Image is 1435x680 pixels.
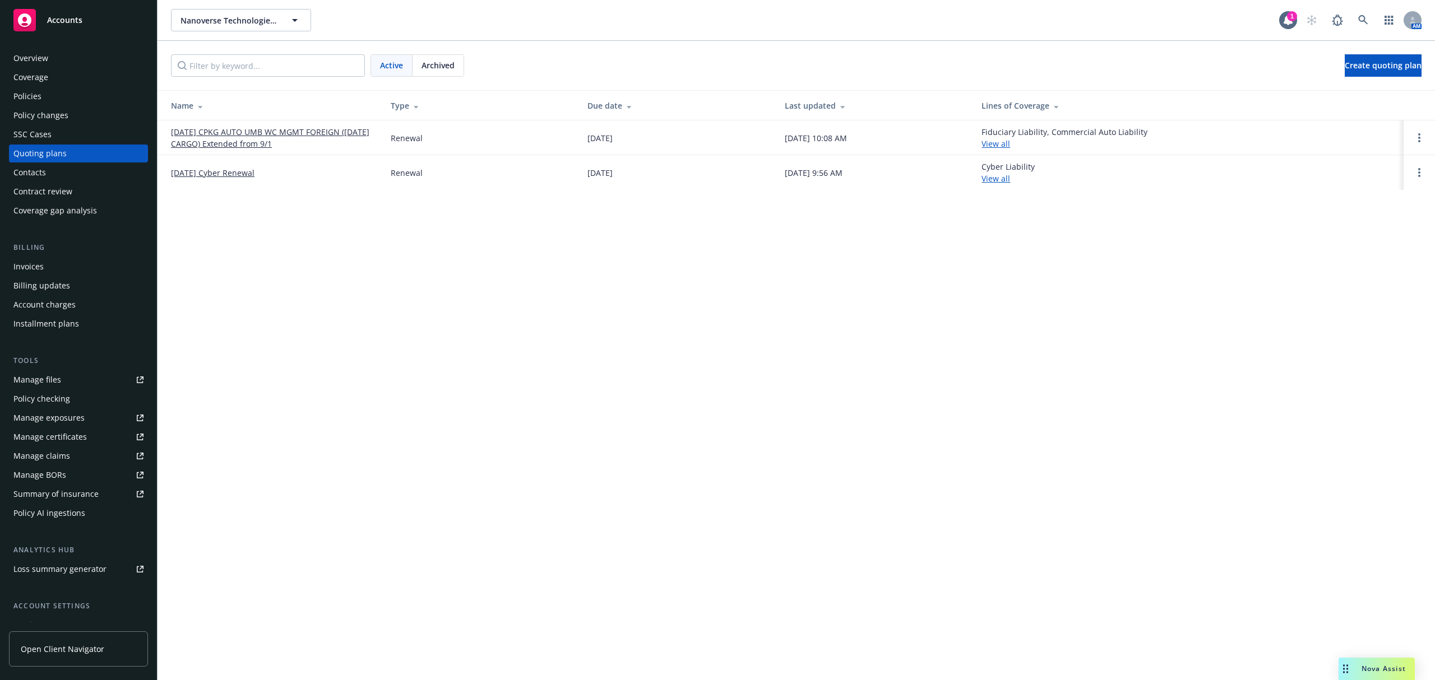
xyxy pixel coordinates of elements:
a: View all [982,138,1010,149]
div: Lines of Coverage [982,100,1395,111]
a: Manage files [9,371,148,389]
span: Active [380,59,403,71]
div: Coverage [13,68,48,86]
div: Manage claims [13,447,70,465]
a: Switch app [1378,9,1400,31]
div: Renewal [391,167,423,179]
a: Billing updates [9,277,148,295]
span: Nanoverse Technologies, Ltd. [180,15,277,26]
a: Policies [9,87,148,105]
div: Analytics hub [9,544,148,556]
div: Policy changes [13,106,68,124]
button: Nanoverse Technologies, Ltd. [171,9,311,31]
a: Overview [9,49,148,67]
div: Name [171,100,373,111]
a: Report a Bug [1326,9,1349,31]
a: View all [982,173,1010,184]
div: Summary of insurance [13,485,99,503]
div: Installment plans [13,315,79,333]
div: Service team [13,616,62,634]
div: Account charges [13,296,76,314]
a: Accounts [9,4,148,36]
a: Policy checking [9,390,148,408]
div: Policy checking [13,390,70,408]
div: Type [391,100,570,111]
a: Manage exposures [9,409,148,427]
div: Loss summary generator [13,560,107,578]
div: Due date [587,100,766,111]
a: Contacts [9,164,148,181]
span: Create quoting plan [1345,60,1422,71]
a: Service team [9,616,148,634]
a: Manage certificates [9,428,148,446]
span: Accounts [47,16,82,25]
div: Overview [13,49,48,67]
div: Renewal [391,132,423,144]
div: SSC Cases [13,125,52,143]
a: [DATE] Cyber Renewal [171,167,254,179]
span: Nova Assist [1362,664,1406,673]
button: Nova Assist [1339,658,1415,680]
div: Drag to move [1339,658,1353,680]
a: Manage BORs [9,466,148,484]
div: 1 [1287,11,1297,21]
div: [DATE] 10:08 AM [785,132,847,144]
div: [DATE] [587,132,613,144]
a: Search [1352,9,1374,31]
span: Open Client Navigator [21,643,104,655]
a: Policy changes [9,106,148,124]
a: Coverage gap analysis [9,202,148,220]
a: Open options [1413,166,1426,179]
a: Create quoting plan [1345,54,1422,77]
a: Installment plans [9,315,148,333]
a: Account charges [9,296,148,314]
a: Invoices [9,258,148,276]
div: Tools [9,355,148,366]
a: Start snowing [1300,9,1323,31]
a: Loss summary generator [9,560,148,578]
div: Billing updates [13,277,70,295]
div: Policy AI ingestions [13,504,85,522]
div: Manage files [13,371,61,389]
a: Contract review [9,183,148,201]
input: Filter by keyword... [171,54,365,77]
div: [DATE] 9:56 AM [785,167,843,179]
a: Coverage [9,68,148,86]
div: Last updated [785,100,964,111]
a: Summary of insurance [9,485,148,503]
a: SSC Cases [9,125,148,143]
div: Coverage gap analysis [13,202,97,220]
div: Invoices [13,258,44,276]
div: Billing [9,242,148,253]
div: Manage BORs [13,466,66,484]
div: Contacts [13,164,46,181]
a: Open options [1413,131,1426,145]
span: Archived [422,59,455,71]
div: Account settings [9,600,148,612]
div: Manage certificates [13,428,87,446]
div: Contract review [13,183,72,201]
a: Policy AI ingestions [9,504,148,522]
a: [DATE] CPKG AUTO UMB WC MGMT FOREIGN ([DATE] CARGO) Extended from 9/1 [171,126,373,150]
div: Fiduciary Liability, Commercial Auto Liability [982,126,1147,150]
div: [DATE] [587,167,613,179]
div: Manage exposures [13,409,85,427]
a: Quoting plans [9,145,148,162]
div: Quoting plans [13,145,67,162]
div: Cyber Liability [982,161,1035,184]
a: Manage claims [9,447,148,465]
div: Policies [13,87,41,105]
